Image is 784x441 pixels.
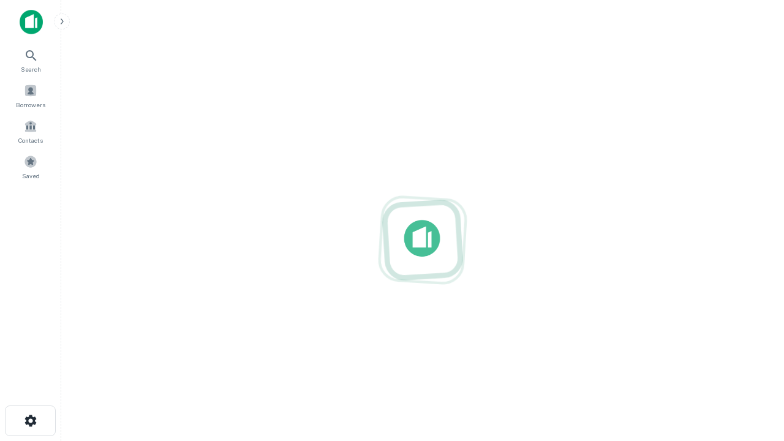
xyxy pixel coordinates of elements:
span: Contacts [18,135,43,145]
span: Search [21,64,41,74]
a: Search [4,43,58,77]
span: Borrowers [16,100,45,110]
a: Saved [4,150,58,183]
span: Saved [22,171,40,181]
a: Borrowers [4,79,58,112]
iframe: Chat Widget [723,304,784,363]
img: capitalize-icon.png [20,10,43,34]
a: Contacts [4,115,58,148]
